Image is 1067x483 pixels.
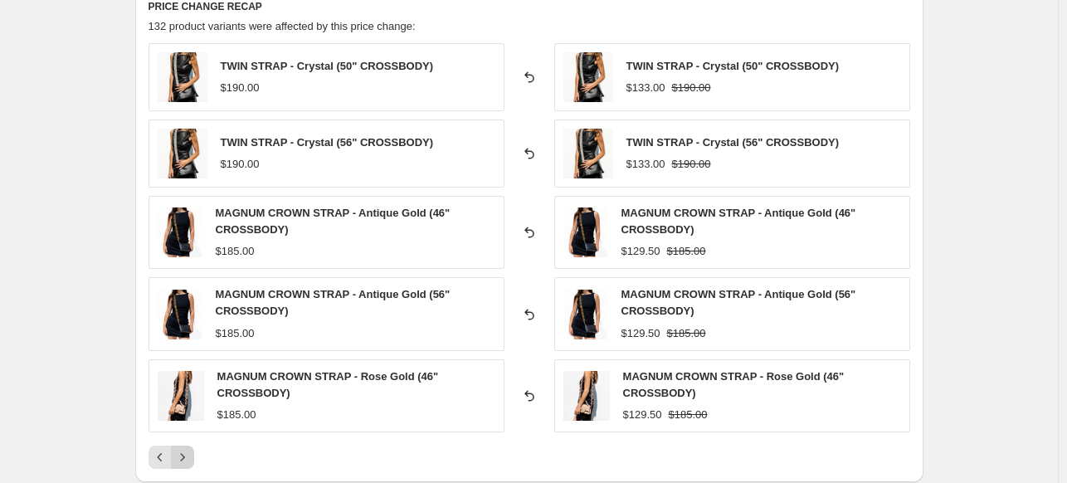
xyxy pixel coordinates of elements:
[667,325,706,342] strike: $185.00
[626,136,840,149] span: TWIN STRAP - Crystal (56" CROSSBODY)
[171,446,194,469] button: Next
[216,243,255,260] div: $185.00
[626,80,665,96] div: $133.00
[621,325,660,342] div: $129.50
[221,136,434,149] span: TWIN STRAP - Crystal (56" CROSSBODY)
[669,407,708,423] strike: $185.00
[563,371,610,421] img: IMG_0686_80x.jpg
[672,80,711,96] strike: $190.00
[149,20,416,32] span: 132 product variants were affected by this price change:
[216,207,451,236] span: MAGNUM CROWN STRAP - Antique Gold (46" CROSSBODY)
[216,288,451,317] span: MAGNUM CROWN STRAP - Antique Gold (56" CROSSBODY)
[626,60,840,72] span: TWIN STRAP - Crystal (50" CROSSBODY)
[158,129,207,178] img: A7400200_80x.jpg
[563,52,613,102] img: A7400200_80x.jpg
[149,446,172,469] button: Previous
[563,129,613,178] img: A7400200_80x.jpg
[149,446,194,469] nav: Pagination
[623,407,662,423] div: $129.50
[217,407,256,423] div: $185.00
[221,60,434,72] span: TWIN STRAP - Crystal (50" CROSSBODY)
[563,290,608,339] img: A7400379_80x.jpg
[672,156,711,173] strike: $190.00
[158,290,202,339] img: A7400379_80x.jpg
[623,370,845,399] span: MAGNUM CROWN STRAP - Rose Gold (46" CROSSBODY)
[221,80,260,96] div: $190.00
[626,156,665,173] div: $133.00
[158,371,204,421] img: IMG_0686_80x.jpg
[667,243,706,260] strike: $185.00
[158,52,207,102] img: A7400200_80x.jpg
[621,207,856,236] span: MAGNUM CROWN STRAP - Antique Gold (46" CROSSBODY)
[217,370,439,399] span: MAGNUM CROWN STRAP - Rose Gold (46" CROSSBODY)
[563,207,608,257] img: A7400379_80x.jpg
[221,156,260,173] div: $190.00
[621,243,660,260] div: $129.50
[216,325,255,342] div: $185.00
[621,288,856,317] span: MAGNUM CROWN STRAP - Antique Gold (56" CROSSBODY)
[158,207,202,257] img: A7400379_80x.jpg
